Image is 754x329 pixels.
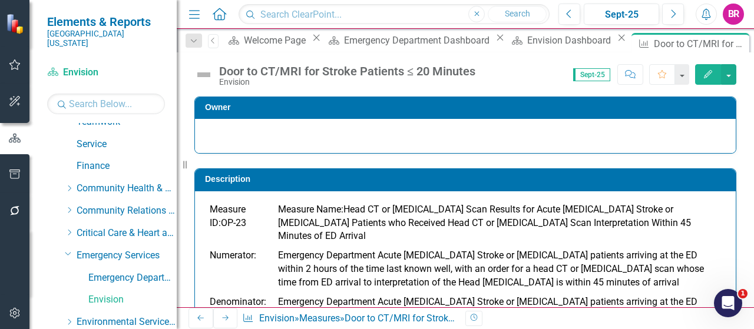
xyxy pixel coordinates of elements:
a: Community Health & Athletic Training [77,182,177,195]
span: : [219,217,221,228]
a: Envision Dashboard [508,33,614,48]
input: Search Below... [47,94,165,114]
button: Search [488,6,547,22]
span: Elements & Reports [47,15,165,29]
a: Service [77,138,177,151]
a: Community Relations Services [77,204,177,218]
span: Measure ID [210,204,246,228]
div: Envision [219,78,475,87]
a: Envision [259,313,295,324]
div: Welcome Page [244,33,309,48]
img: ClearPoint Strategy [5,12,27,35]
span: OP-23 [221,217,246,228]
button: BR [723,4,744,25]
span: Measure Name [278,204,341,215]
a: Emergency Department [88,271,177,285]
h3: Description [205,175,730,184]
h3: Owner [205,103,730,112]
iframe: Intercom live chat [714,289,742,317]
a: Emergency Services [77,249,177,262]
div: Envision Dashboard [527,33,614,48]
div: Emergency Department Dashboard [344,33,492,48]
span: Head CT or [MEDICAL_DATA] Scan Results for Acute [MEDICAL_DATA] Stroke or [MEDICAL_DATA] Patients... [278,204,691,242]
a: Welcome Page [224,33,309,48]
div: Door to CT/MRI for Stroke Patients ≤ 20 Minutes [345,313,546,324]
a: Environmental Services Team [77,315,177,329]
span: Sept-25 [573,68,610,81]
span: 1 [738,289,748,298]
a: Emergency Department Dashboard [324,33,492,48]
small: [GEOGRAPHIC_DATA][US_STATE] [47,29,165,48]
span: Denominator: [210,296,266,307]
a: Finance [77,159,177,173]
div: Sept-25 [588,8,655,22]
div: » » [242,312,457,325]
img: Not Defined [194,65,213,84]
button: Sept-25 [584,4,659,25]
a: Envision [47,66,165,79]
input: Search ClearPoint... [239,4,550,25]
span: Numerator: [210,250,256,261]
span: Emergency Department Acute [MEDICAL_DATA] Stroke or [MEDICAL_DATA] patients arriving at the ED wi... [278,250,704,288]
div: Door to CT/MRI for Stroke Patients ≤ 20 Minutes [654,36,746,51]
a: Critical Care & Heart and Vascular Services [77,227,177,240]
div: Door to CT/MRI for Stroke Patients ≤ 20 Minutes [219,65,475,78]
span: : [341,204,343,215]
a: Envision [88,293,177,307]
span: Search [505,9,530,18]
span: Emergency Department Acute [MEDICAL_DATA] Stroke or [MEDICAL_DATA] patients arriving at the ED wi... [278,296,697,321]
a: Measures [299,313,340,324]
